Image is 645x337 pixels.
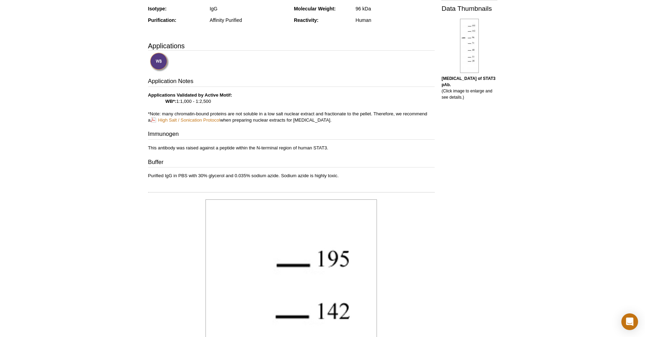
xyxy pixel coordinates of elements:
[148,145,435,151] p: This antibody was raised against a peptide within the N-terminal region of human STAT3.
[442,76,495,87] b: [MEDICAL_DATA] of STAT3 pAb.
[356,17,435,23] div: Human
[148,41,435,51] h3: Applications
[148,77,435,87] h3: Application Notes
[210,17,289,23] div: Affinity Purified
[210,6,289,12] div: IgG
[148,92,435,123] p: 1:1,000 - 1:2,500 *Note: many chromatin-bound proteins are not soluble in a low salt nuclear extr...
[460,19,479,73] img: STAT3 antibody (pAb) tested by Western blot.
[148,173,435,179] p: Purified IgG in PBS with 30% glycerol and 0.035% sodium azide. Sodium azide is highly toxic.
[148,130,435,140] h3: Immunogen
[442,6,497,12] h2: Data Thumbnails
[148,17,177,23] strong: Purification:
[442,75,497,100] p: (Click image to enlarge and see details.)
[150,52,169,72] img: Western Blot Validated
[294,6,336,11] strong: Molecular Weight:
[151,117,220,123] a: High Salt / Sonication Protocol
[148,6,167,11] strong: Isotype:
[148,158,435,168] h3: Buffer
[148,92,232,98] b: Applications Validated by Active Motif:
[356,6,435,12] div: 96 kDa
[294,17,319,23] strong: Reactivity:
[621,313,638,330] div: Open Intercom Messenger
